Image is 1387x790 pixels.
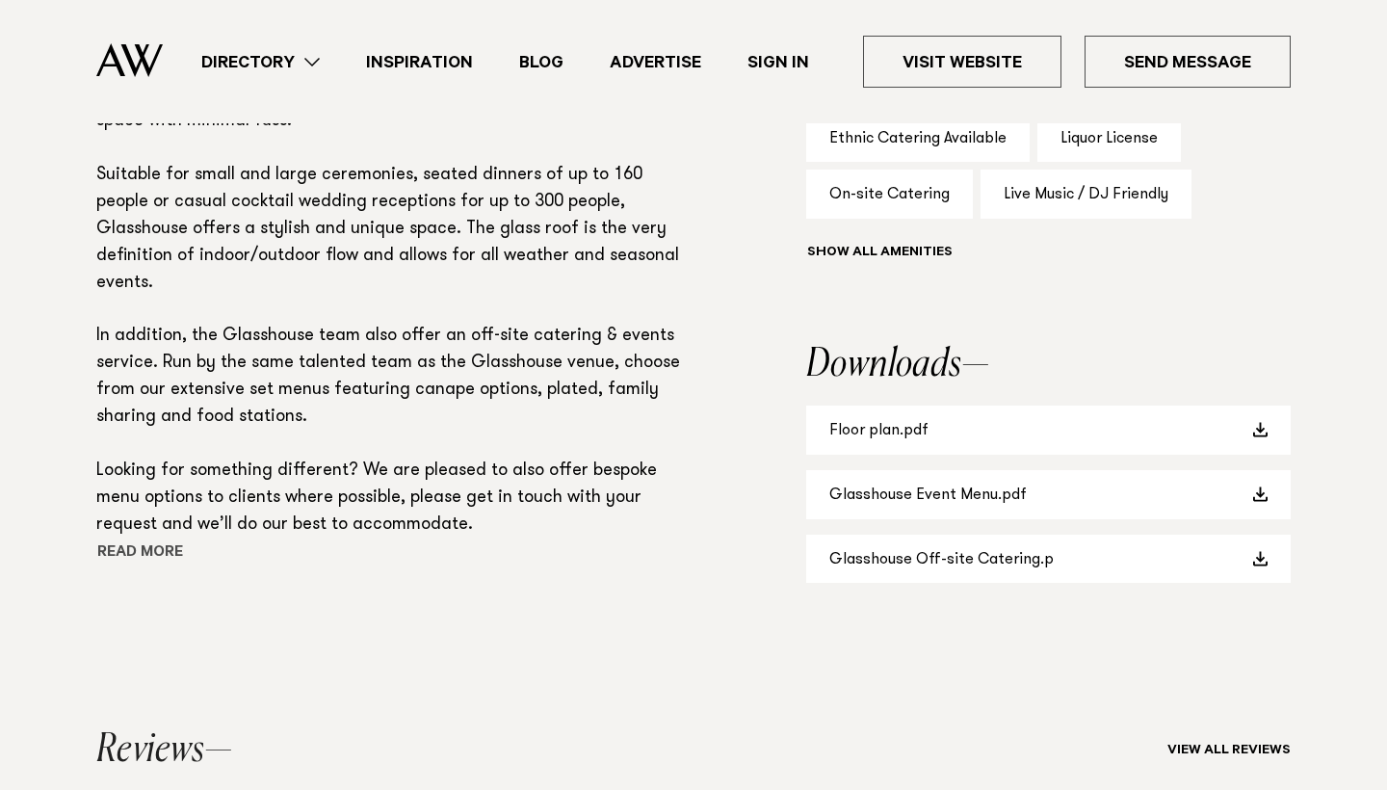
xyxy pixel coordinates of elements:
[981,170,1191,219] div: Live Music / DJ Friendly
[724,49,832,75] a: Sign In
[496,49,587,75] a: Blog
[587,49,724,75] a: Advertise
[806,114,1030,163] div: Ethnic Catering Available
[806,170,973,219] div: On-site Catering
[806,470,1291,519] a: Glasshouse Event Menu.pdf
[96,2,682,540] p: An urban oasis in the heart of [GEOGRAPHIC_DATA], [GEOGRAPHIC_DATA] in [GEOGRAPHIC_DATA] offers a...
[863,36,1061,88] a: Visit Website
[1037,114,1181,163] div: Liquor License
[96,43,163,77] img: Auckland Weddings Logo
[1167,744,1291,759] a: View all reviews
[806,535,1291,584] a: Glasshouse Off-site Catering.p
[806,346,1291,384] h2: Downloads
[1085,36,1291,88] a: Send Message
[96,731,232,770] h2: Reviews
[806,406,1291,455] a: Floor plan.pdf
[178,49,343,75] a: Directory
[343,49,496,75] a: Inspiration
